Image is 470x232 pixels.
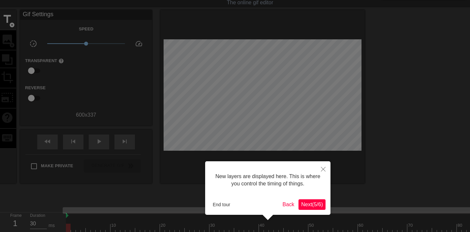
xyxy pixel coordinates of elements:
span: Next ( 5 / 6 ) [301,202,323,207]
div: New layers are displayed here. This is where you control the timing of things. [210,166,326,194]
button: Close [316,161,330,176]
button: Back [280,199,297,210]
button: End tour [210,200,233,210]
button: Next [298,199,326,210]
